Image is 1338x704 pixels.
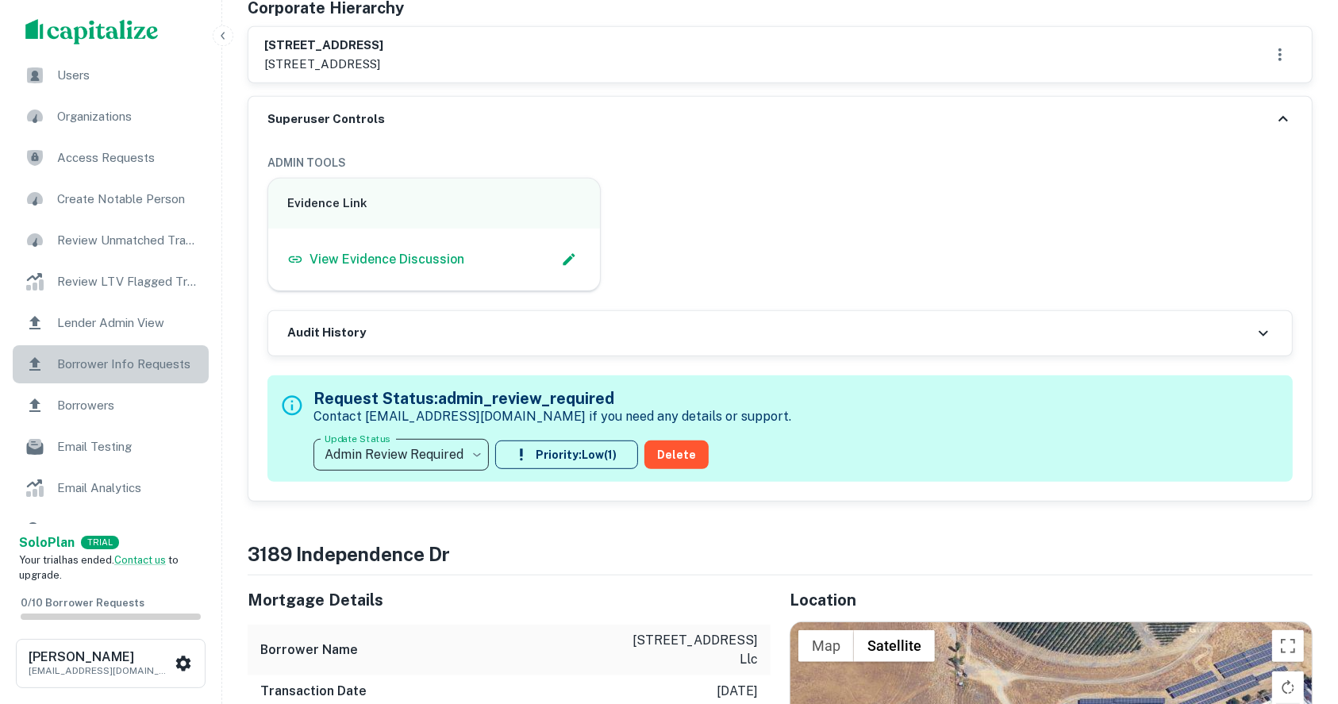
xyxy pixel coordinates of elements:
h6: [STREET_ADDRESS] [264,37,383,55]
a: SoloPlan [19,533,75,552]
h5: Mortgage Details [248,588,771,612]
a: Contact us [114,554,166,566]
p: View Evidence Discussion [310,250,464,269]
button: Priority:Low(1) [495,440,638,469]
strong: Solo Plan [19,535,75,550]
h6: Transaction Date [260,682,367,701]
p: [STREET_ADDRESS] llc [615,631,758,669]
h6: Evidence Link [287,194,581,213]
img: capitalize-logo.png [25,19,159,44]
a: Email Testing [13,428,209,466]
div: Admin Review Required [313,433,489,477]
span: Access Requests [57,148,199,167]
span: Organizations [57,107,199,126]
a: SOS Search [13,510,209,548]
p: Contact [EMAIL_ADDRESS][DOMAIN_NAME] if you need any details or support. [313,407,791,426]
button: Show satellite imagery [854,630,935,662]
div: TRIAL [81,536,119,549]
a: Borrower Info Requests [13,345,209,383]
span: Users [57,66,199,85]
button: Edit Slack Link [557,248,581,271]
a: Create Notable Person [13,180,209,218]
span: Email Analytics [57,479,199,498]
span: 0 / 10 Borrower Requests [21,597,144,609]
span: Create Notable Person [57,190,199,209]
a: Email Analytics [13,469,209,507]
button: Delete [644,440,709,469]
a: Borrowers [13,387,209,425]
a: Users [13,56,209,94]
span: Lender Admin View [57,314,199,333]
p: [DATE] [717,682,758,701]
a: Review Unmatched Transactions [13,221,209,260]
span: SOS Search [57,520,199,539]
h6: Audit History [287,324,366,342]
h4: 3189 independence dr [248,540,1313,568]
h6: Superuser Controls [267,110,385,129]
span: Your trial has ended. to upgrade. [19,554,179,582]
a: Review LTV Flagged Transactions [13,263,209,301]
a: Lender Admin View [13,304,209,342]
button: Rotate map clockwise [1272,671,1304,703]
span: Borrower Info Requests [57,355,199,374]
span: Borrowers [57,396,199,415]
h6: [PERSON_NAME] [29,651,171,664]
h6: ADMIN TOOLS [267,154,1293,171]
a: Organizations [13,98,209,136]
span: Review LTV Flagged Transactions [57,272,199,291]
iframe: Chat Widget [1259,577,1338,653]
label: Update Status [325,432,390,445]
button: [PERSON_NAME][EMAIL_ADDRESS][DOMAIN_NAME] [16,639,206,688]
span: Review Unmatched Transactions [57,231,199,250]
p: [EMAIL_ADDRESS][DOMAIN_NAME] [29,664,171,678]
p: [STREET_ADDRESS] [264,55,383,74]
h6: Borrower Name [260,641,358,660]
h5: Location [790,588,1313,612]
a: Access Requests [13,139,209,177]
span: Email Testing [57,437,199,456]
button: Show street map [798,630,854,662]
a: View Evidence Discussion [287,250,464,269]
h5: Request Status: admin_review_required [313,387,791,410]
